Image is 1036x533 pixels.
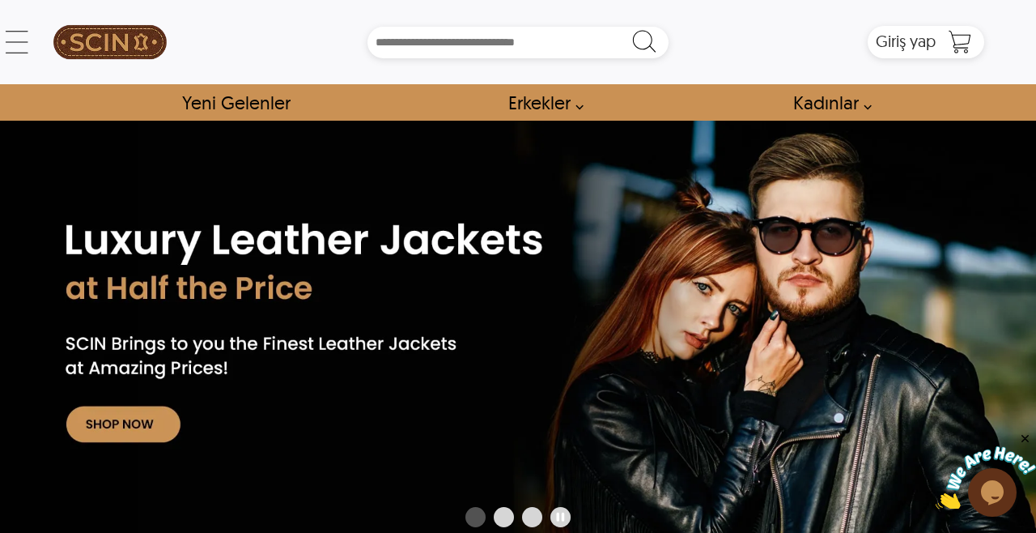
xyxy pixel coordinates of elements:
[52,8,168,76] a: SCIN
[53,8,167,76] img: SCIN
[182,91,291,114] font: Yeni Gelenler
[163,84,308,121] a: Yeni Gelenleri Satın Alın
[876,31,936,51] font: Giriş yap
[944,30,976,54] a: Alışveriş Sepeti
[490,84,592,121] a: erkek deri ceketleri satın al
[508,91,571,114] font: Erkekler
[936,432,1036,509] iframe: sohbet aracı
[876,36,936,49] a: Giriş yap
[793,91,859,114] font: Kadınlar
[775,84,881,121] a: Kadın Deri Ceketleri Satın Alın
